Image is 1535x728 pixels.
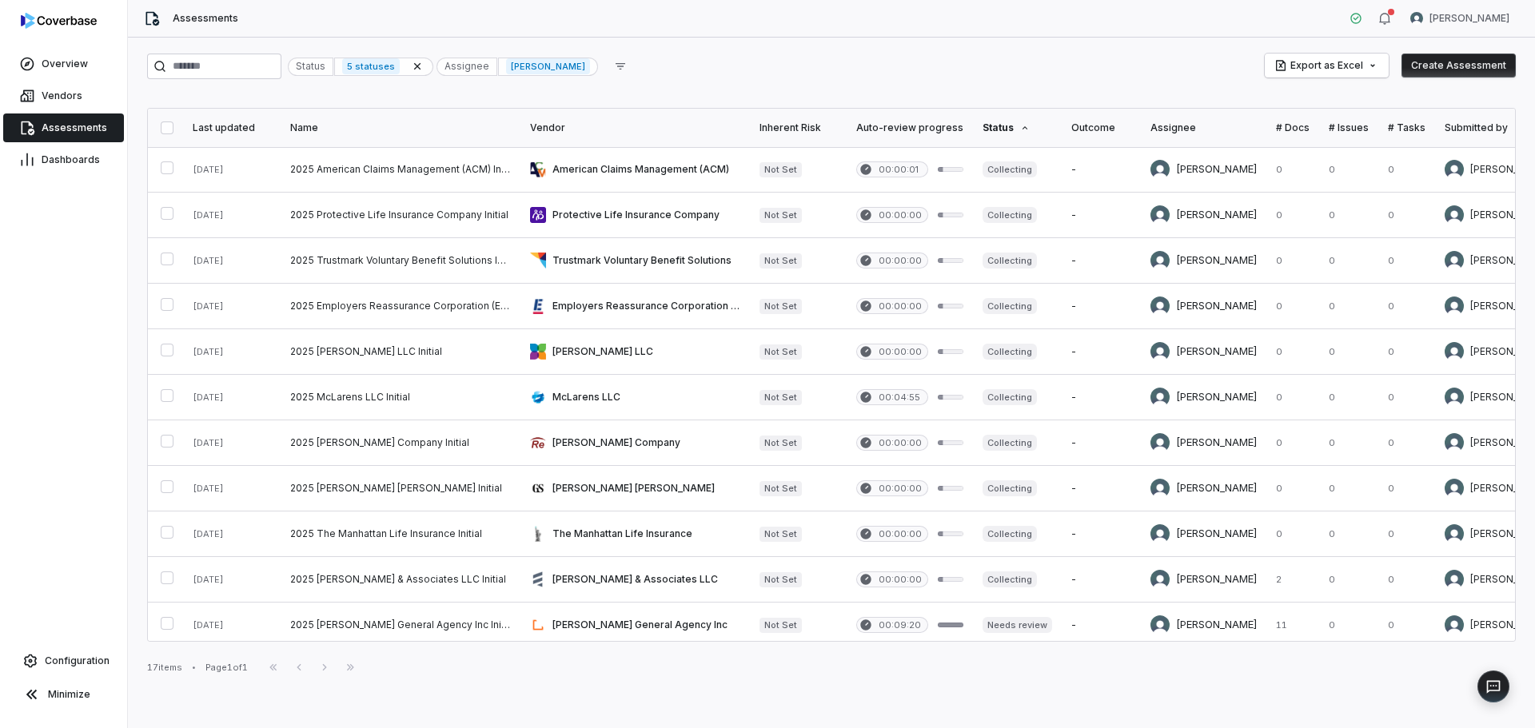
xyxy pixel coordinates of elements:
[1071,121,1131,134] div: Outcome
[1062,375,1141,420] td: -
[1445,342,1464,361] img: Brittany Durbin avatar
[1445,296,1464,316] img: Brittany Durbin avatar
[1401,54,1516,78] button: Create Assessment
[147,662,182,674] div: 17 items
[1150,342,1170,361] img: Brittany Durbin avatar
[45,654,110,667] span: Configuration
[1429,12,1509,25] span: [PERSON_NAME]
[1150,160,1170,179] img: Brittany Durbin avatar
[1062,329,1141,375] td: -
[42,90,82,102] span: Vendors
[1150,121,1257,134] div: Assignee
[1445,479,1464,498] img: Brittany Durbin avatar
[1062,557,1141,603] td: -
[173,12,238,25] span: Assessments
[1150,388,1170,407] img: Brittany Durbin avatar
[1062,147,1141,193] td: -
[1150,615,1170,635] img: Brittany Durbin avatar
[1062,238,1141,284] td: -
[1445,160,1464,179] img: Brittany Durbin avatar
[3,113,124,142] a: Assessments
[1329,121,1369,134] div: # Issues
[1388,121,1425,134] div: # Tasks
[437,58,497,76] div: Assignee
[42,58,88,70] span: Overview
[1062,420,1141,466] td: -
[1150,296,1170,316] img: Brittany Durbin avatar
[1062,466,1141,511] td: -
[3,50,124,78] a: Overview
[1410,12,1423,25] img: Brittany Durbin avatar
[1445,251,1464,270] img: Brittany Durbin avatar
[506,58,589,74] span: [PERSON_NAME]
[1445,570,1464,589] img: Brittany Durbin avatar
[288,58,333,76] div: Status
[1062,603,1141,648] td: -
[1062,284,1141,329] td: -
[6,678,121,710] button: Minimize
[530,121,740,134] div: Vendor
[342,58,400,74] span: 5 statuses
[856,121,963,134] div: Auto-review progress
[1150,205,1170,225] img: Brittany Durbin avatar
[1150,251,1170,270] img: Brittany Durbin avatar
[1445,524,1464,543] img: Brittany Durbin avatar
[1276,121,1310,134] div: # Docs
[21,13,97,29] img: logo-D7KZi-bG.svg
[290,121,511,134] div: Name
[193,121,271,134] div: Last updated
[1445,205,1464,225] img: Brittany Durbin avatar
[1445,615,1464,635] img: Brittany Durbin avatar
[192,662,196,673] div: •
[1265,54,1389,78] button: Export as Excel
[1062,193,1141,238] td: -
[1401,6,1519,30] button: Brittany Durbin avatar[PERSON_NAME]
[983,121,1052,134] div: Status
[48,688,90,701] span: Minimize
[1150,479,1170,498] img: Brittany Durbin avatar
[3,145,124,174] a: Dashboards
[42,121,107,134] span: Assessments
[42,153,100,166] span: Dashboards
[760,121,837,134] div: Inherent Risk
[3,82,124,110] a: Vendors
[1062,511,1141,557] td: -
[1445,433,1464,452] img: Brittany Durbin avatar
[1150,524,1170,543] img: Brittany Durbin avatar
[334,58,433,76] div: 5 statuses
[205,662,248,674] div: Page 1 of 1
[1150,433,1170,452] img: Brittany Durbin avatar
[1150,570,1170,589] img: Brittany Durbin avatar
[1445,388,1464,407] img: Brittany Durbin avatar
[6,646,121,675] a: Configuration
[498,58,597,76] div: [PERSON_NAME]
